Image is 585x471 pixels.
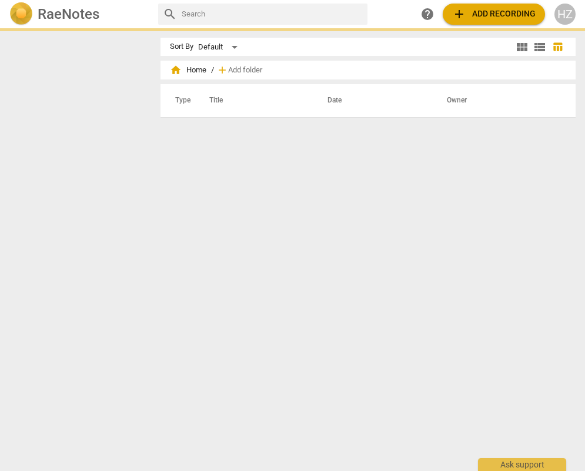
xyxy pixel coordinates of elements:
[513,38,531,56] button: Tile view
[211,66,214,75] span: /
[417,4,438,25] a: Help
[549,38,566,56] button: Table view
[216,64,228,76] span: add
[433,84,563,117] th: Owner
[420,7,434,21] span: help
[313,84,433,117] th: Date
[198,38,242,57] div: Default
[9,2,149,26] a: LogoRaeNotes
[195,84,313,117] th: Title
[531,38,549,56] button: List view
[182,5,363,24] input: Search
[515,40,529,54] span: view_module
[163,7,177,21] span: search
[166,84,195,117] th: Type
[452,7,466,21] span: add
[170,42,193,51] div: Sort By
[170,64,206,76] span: Home
[554,4,576,25] button: HZ
[170,64,182,76] span: home
[478,458,566,471] div: Ask support
[533,40,547,54] span: view_list
[38,6,99,22] h2: RaeNotes
[228,66,262,75] span: Add folder
[452,7,536,21] span: Add recording
[443,4,545,25] button: Upload
[9,2,33,26] img: Logo
[552,41,563,52] span: table_chart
